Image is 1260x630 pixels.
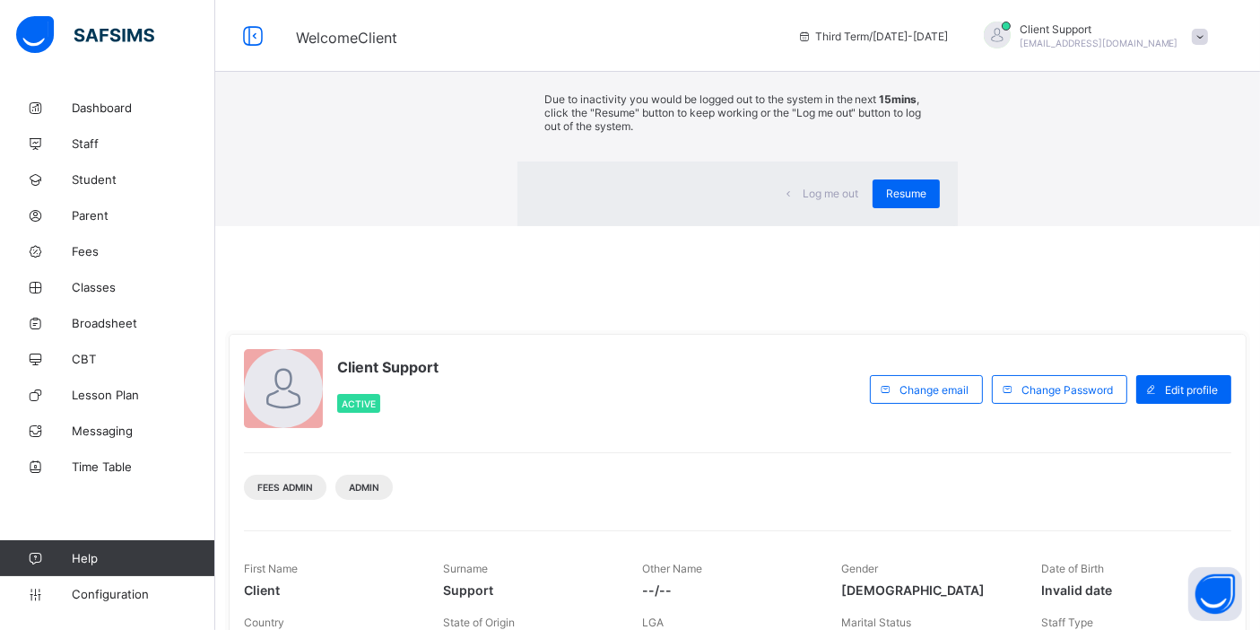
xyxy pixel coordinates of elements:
[1041,616,1093,629] span: Staff Type
[842,582,1014,598] span: [DEMOGRAPHIC_DATA]
[349,482,379,493] span: Admin
[842,616,912,629] span: Marital Status
[72,101,215,115] span: Dashboard
[72,424,215,438] span: Messaging
[642,562,702,575] span: Other Name
[880,92,917,106] strong: 15mins
[966,22,1217,51] div: ClientSupport
[72,172,215,187] span: Student
[72,459,215,474] span: Time Table
[337,358,439,376] span: Client Support
[1020,22,1178,36] span: Client Support
[886,187,926,200] span: Resume
[342,398,376,409] span: Active
[244,616,284,629] span: Country
[443,616,515,629] span: State of Origin
[72,551,214,565] span: Help
[72,208,215,223] span: Parent
[244,582,416,598] span: Client
[1165,383,1218,397] span: Edit profile
[72,244,215,258] span: Fees
[72,587,214,601] span: Configuration
[72,352,215,366] span: CBT
[1041,562,1104,575] span: Date of Birth
[1021,383,1113,397] span: Change Password
[544,92,932,133] p: Due to inactivity you would be logged out to the system in the next , click the "Resume" button t...
[842,562,879,575] span: Gender
[1020,38,1178,48] span: [EMAIL_ADDRESS][DOMAIN_NAME]
[16,16,154,54] img: safsims
[899,383,969,397] span: Change email
[72,388,215,402] span: Lesson Plan
[72,280,215,294] span: Classes
[244,562,298,575] span: First Name
[257,482,313,493] span: Fees Admin
[1041,582,1213,598] span: Invalid date
[443,562,488,575] span: Surname
[1188,567,1242,621] button: Open asap
[72,316,215,330] span: Broadsheet
[443,582,615,598] span: Support
[296,29,397,47] span: Welcome Client
[642,582,814,598] span: --/--
[72,136,215,151] span: Staff
[803,187,858,200] span: Log me out
[797,30,948,43] span: session/term information
[642,616,664,629] span: LGA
